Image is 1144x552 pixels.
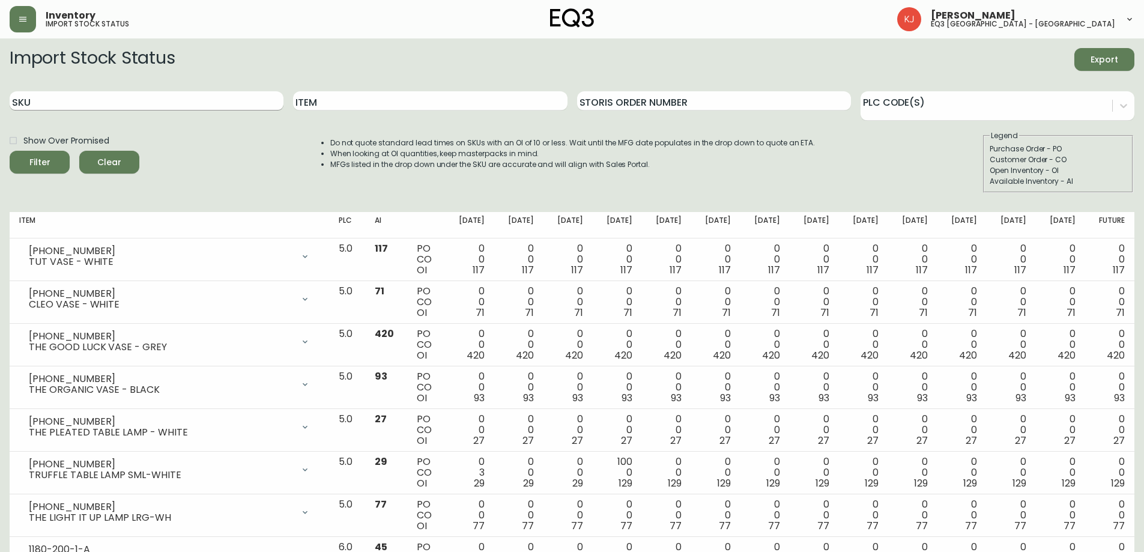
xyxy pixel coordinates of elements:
[867,263,879,277] span: 117
[965,263,977,277] span: 117
[1015,391,1026,405] span: 93
[19,371,319,398] div: [PHONE_NUMBER]THE ORGANIC VASE - BLACK
[476,306,485,320] span: 71
[849,329,879,361] div: 0 0
[522,263,534,277] span: 117
[916,519,928,533] span: 77
[1046,456,1076,489] div: 0 0
[571,519,583,533] span: 77
[417,263,427,277] span: OI
[623,306,632,320] span: 71
[990,176,1127,187] div: Available Inventory - AI
[417,476,427,490] span: OI
[652,499,682,532] div: 0 0
[29,288,293,299] div: [PHONE_NUMBER]
[330,148,816,159] li: When looking at OI quantities, keep masterpacks in mind.
[417,329,435,361] div: PO CO
[473,519,485,533] span: 77
[10,151,70,174] button: Filter
[1064,263,1076,277] span: 117
[553,499,583,532] div: 0 0
[516,348,534,362] span: 420
[19,329,319,355] div: [PHONE_NUMBER]THE GOOD LUCK VASE - GREY
[620,263,632,277] span: 117
[701,414,731,446] div: 0 0
[550,8,595,28] img: logo
[652,286,682,318] div: 0 0
[719,519,731,533] span: 77
[474,476,485,490] span: 29
[504,243,534,276] div: 0 0
[965,519,977,533] span: 77
[1095,243,1125,276] div: 0 0
[1046,499,1076,532] div: 0 0
[914,476,928,490] span: 129
[816,476,829,490] span: 129
[1095,329,1125,361] div: 0 0
[652,456,682,489] div: 0 0
[19,414,319,440] div: [PHONE_NUMBER]THE PLEATED TABLE LAMP - WHITE
[996,329,1026,361] div: 0 0
[572,434,583,447] span: 27
[769,434,780,447] span: 27
[494,212,543,238] th: [DATE]
[602,456,632,489] div: 100 0
[375,241,388,255] span: 117
[861,348,879,362] span: 420
[722,306,731,320] span: 71
[916,434,928,447] span: 27
[455,243,485,276] div: 0 0
[849,286,879,318] div: 0 0
[996,371,1026,404] div: 0 0
[29,427,293,438] div: THE PLEATED TABLE LAMP - WHITE
[719,434,731,447] span: 27
[553,371,583,404] div: 0 0
[768,263,780,277] span: 117
[455,499,485,532] div: 0 0
[375,284,384,298] span: 71
[865,476,879,490] span: 129
[701,456,731,489] div: 0 0
[769,391,780,405] span: 93
[1014,263,1026,277] span: 117
[375,412,387,426] span: 27
[917,391,928,405] span: 93
[1046,286,1076,318] div: 0 0
[701,499,731,532] div: 0 0
[565,348,583,362] span: 420
[553,414,583,446] div: 0 0
[455,456,485,489] div: 0 3
[996,286,1026,318] div: 0 0
[1015,434,1026,447] span: 27
[553,456,583,489] div: 0 0
[799,499,829,532] div: 0 0
[947,329,977,361] div: 0 0
[1017,306,1026,320] span: 71
[417,456,435,489] div: PO CO
[750,499,780,532] div: 0 0
[523,391,534,405] span: 93
[719,263,731,277] span: 117
[1107,348,1125,362] span: 420
[619,476,632,490] span: 129
[1116,306,1125,320] span: 71
[602,329,632,361] div: 0 0
[1111,476,1125,490] span: 129
[417,434,427,447] span: OI
[574,306,583,320] span: 71
[996,414,1026,446] div: 0 0
[916,263,928,277] span: 117
[29,299,293,310] div: CLEO VASE - WHITE
[919,306,928,320] span: 71
[987,212,1036,238] th: [DATE]
[553,243,583,276] div: 0 0
[870,306,879,320] span: 71
[10,48,175,71] h2: Import Stock Status
[46,20,129,28] h5: import stock status
[46,11,95,20] span: Inventory
[29,342,293,353] div: THE GOOD LUCK VASE - GREY
[504,329,534,361] div: 0 0
[417,243,435,276] div: PO CO
[671,391,682,405] span: 93
[1062,476,1076,490] span: 129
